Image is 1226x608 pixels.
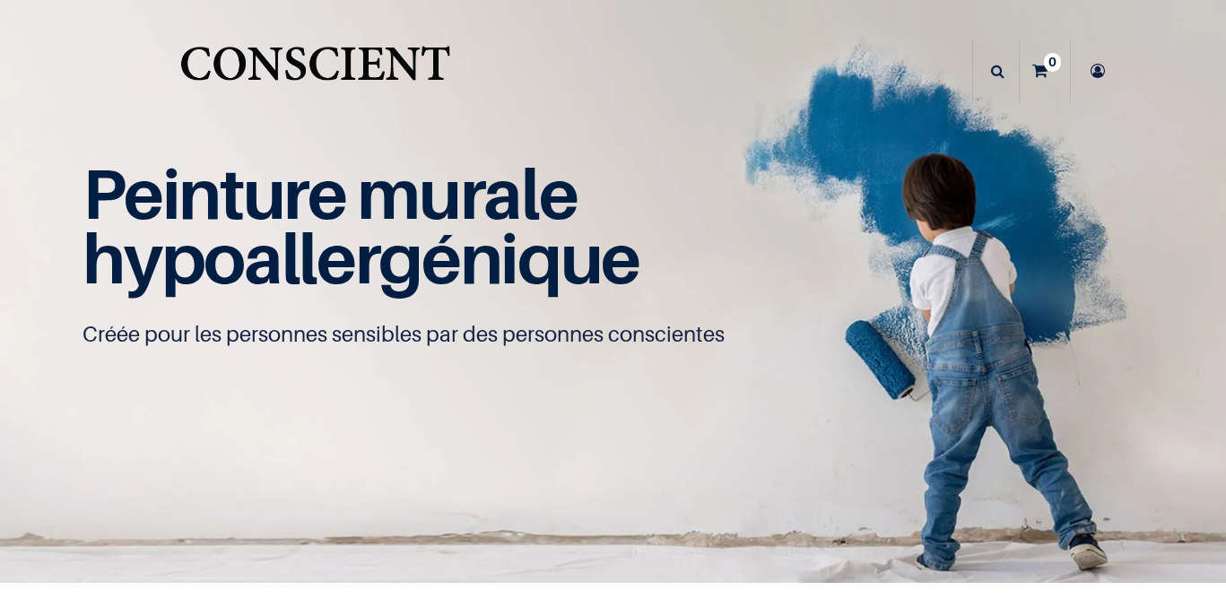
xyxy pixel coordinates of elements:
span: hypoallergénique [83,216,639,300]
a: Logo of Conscient [177,36,454,107]
span: Peinture murale [83,152,577,235]
sup: 0 [1044,53,1061,71]
a: 0 [1020,39,1070,102]
img: Conscient [177,36,454,107]
p: Créée pour les personnes sensibles par des personnes conscientes [83,320,1143,349]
